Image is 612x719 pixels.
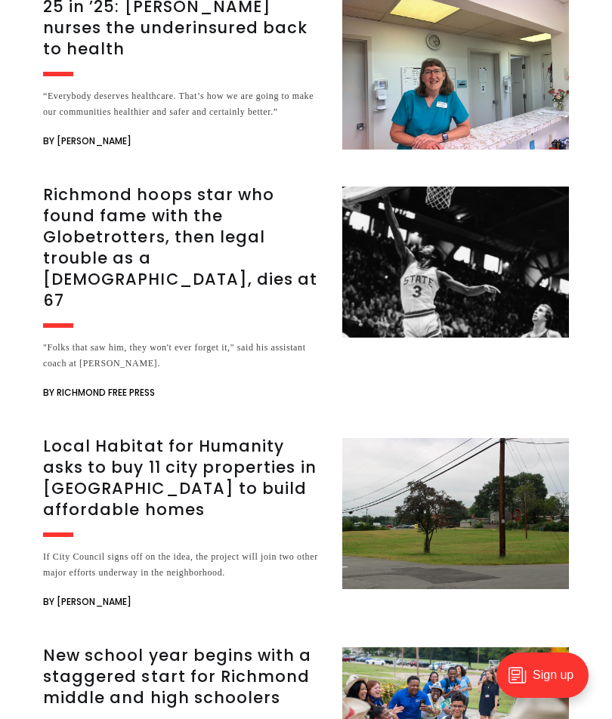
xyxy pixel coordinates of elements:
[43,549,324,581] div: If City Council signs off on the idea, the project will join two other major efforts underway in ...
[484,645,612,719] iframe: portal-trigger
[43,88,324,120] div: “Everybody deserves healthcare. That’s how we are going to make our communities healthier and saf...
[43,436,324,520] h3: Local Habitat for Humanity asks to buy 11 city properties in [GEOGRAPHIC_DATA] to build affordabl...
[43,187,569,402] a: Richmond hoops star who found fame with the Globetrotters, then legal trouble as a [DEMOGRAPHIC_D...
[342,438,569,589] img: Local Habitat for Humanity asks to buy 11 city properties in Northside to build affordable homes
[43,340,324,372] div: "Folks that saw him, they won't ever forget it," said his assistant coach at [PERSON_NAME].
[43,384,155,402] span: By Richmond Free Press
[43,593,131,611] span: By [PERSON_NAME]
[43,438,569,611] a: Local Habitat for Humanity asks to buy 11 city properties in [GEOGRAPHIC_DATA] to build affordabl...
[342,187,569,338] img: Richmond hoops star who found fame with the Globetrotters, then legal trouble as a pastor, dies a...
[43,184,324,311] h3: Richmond hoops star who found fame with the Globetrotters, then legal trouble as a [DEMOGRAPHIC_D...
[43,132,131,150] span: By [PERSON_NAME]
[43,645,324,708] h3: New school year begins with a staggered start for Richmond middle and high schoolers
